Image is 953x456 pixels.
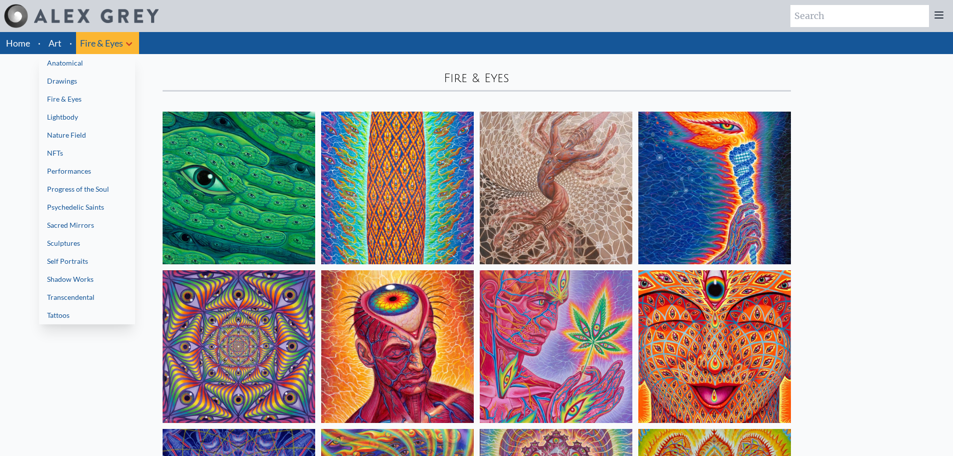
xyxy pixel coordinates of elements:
[39,180,135,198] a: Progress of the Soul
[39,234,135,252] a: Sculptures
[39,252,135,270] a: Self Portraits
[39,216,135,234] a: Sacred Mirrors
[39,162,135,180] a: Performances
[39,306,135,324] a: Tattoos
[39,126,135,144] a: Nature Field
[39,108,135,126] a: Lightbody
[39,72,135,90] a: Drawings
[39,288,135,306] a: Transcendental
[39,90,135,108] a: Fire & Eyes
[39,144,135,162] a: NFTs
[39,54,135,72] a: Anatomical
[39,270,135,288] a: Shadow Works
[39,198,135,216] a: Psychedelic Saints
